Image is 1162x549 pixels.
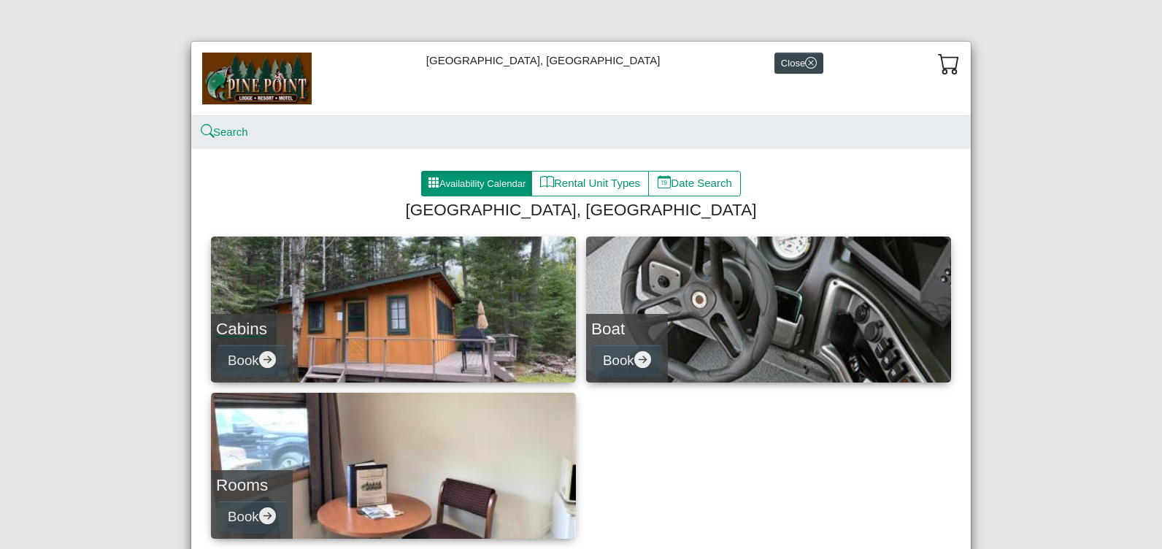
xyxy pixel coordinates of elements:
button: Bookarrow right circle fill [216,501,288,534]
button: calendar dateDate Search [648,171,741,197]
a: searchSearch [202,126,248,138]
h4: Boat [591,319,663,339]
button: Bookarrow right circle fill [216,345,288,377]
h4: Rooms [216,475,288,495]
svg: arrow right circle fill [259,507,276,524]
svg: calendar date [658,175,672,189]
svg: search [202,126,213,137]
svg: x circle [805,57,817,69]
svg: arrow right circle fill [259,351,276,368]
h4: [GEOGRAPHIC_DATA], [GEOGRAPHIC_DATA] [217,200,945,220]
div: [GEOGRAPHIC_DATA], [GEOGRAPHIC_DATA] [191,42,971,115]
button: grid3x3 gap fillAvailability Calendar [421,171,532,197]
svg: book [540,175,554,189]
button: Closex circle [774,53,823,74]
svg: arrow right circle fill [634,351,651,368]
button: Bookarrow right circle fill [591,345,663,377]
svg: cart [938,53,960,74]
button: bookRental Unit Types [531,171,649,197]
svg: grid3x3 gap fill [428,177,439,188]
img: b144ff98-a7e1-49bd-98da-e9ae77355310.jpg [202,53,312,104]
h4: Cabins [216,319,288,339]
